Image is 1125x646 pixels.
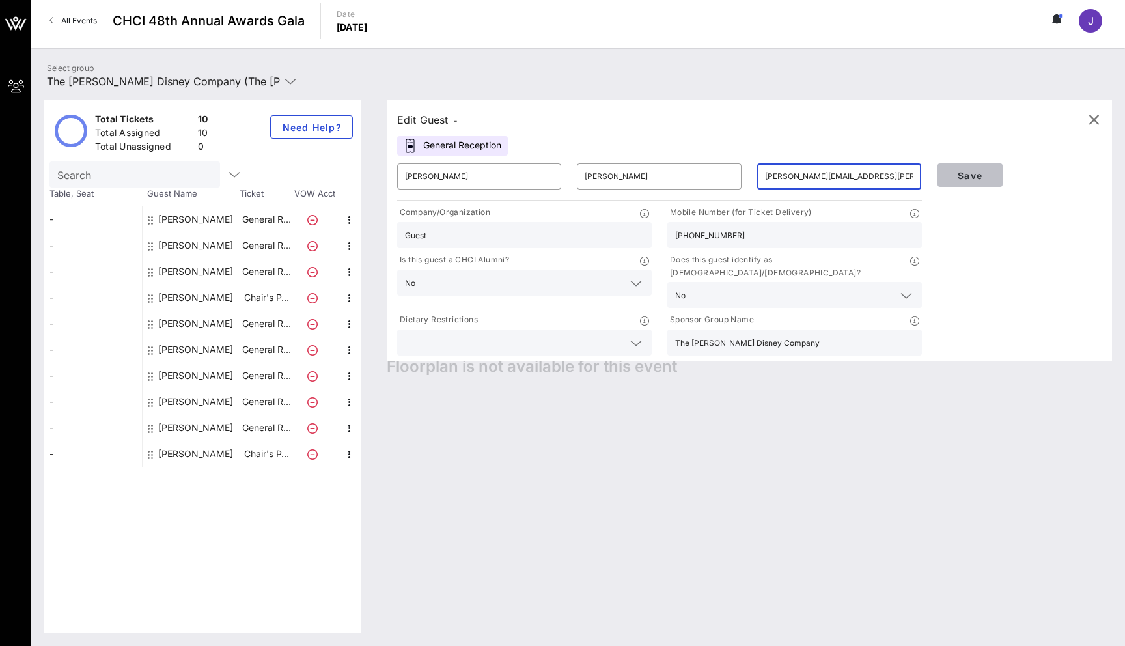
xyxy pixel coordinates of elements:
p: General R… [240,389,292,415]
span: Need Help? [281,122,342,133]
span: J [1088,14,1094,27]
p: General R… [240,259,292,285]
p: General R… [240,337,292,363]
div: No [405,279,415,288]
div: 10 [198,113,208,129]
span: Table, Seat [44,188,142,201]
div: Lori Ismail [158,389,233,415]
a: All Events [42,10,105,31]
div: No [397,270,652,296]
p: General R… [240,232,292,259]
div: Jose Gonzalez [158,337,233,363]
div: - [44,232,142,259]
p: Mobile Number (for Ticket Delivery) [667,206,812,219]
p: Date [337,8,368,21]
div: Fabian De Armas [158,259,233,285]
div: No [675,291,686,300]
p: Is this guest a CHCI Alumni? [397,253,509,267]
div: - [44,259,142,285]
p: General R… [240,415,292,441]
label: Select group [47,63,94,73]
input: Last Name* [585,166,733,187]
div: 0 [198,140,208,156]
div: - [44,311,142,337]
span: All Events [61,16,97,25]
button: Save [937,163,1003,187]
div: Total Tickets [95,113,193,129]
div: - [44,415,142,441]
div: Total Assigned [95,126,193,143]
span: Guest Name [142,188,240,201]
div: Amy Arceo [158,232,233,259]
span: Floorplan is not available for this event [387,357,677,376]
div: General Reception [397,136,508,156]
div: - [44,337,142,363]
p: Sponsor Group Name [667,313,754,327]
span: - [454,116,458,126]
input: Email* [765,166,913,187]
p: [DATE] [337,21,368,34]
div: Jaqueline Serrano [158,285,233,311]
p: General R… [240,311,292,337]
div: No [667,282,922,308]
p: Dietary Restrictions [397,313,478,327]
div: Susan Fox [158,441,233,467]
div: - [44,389,142,415]
div: 10 [198,126,208,143]
p: Does this guest identify as [DEMOGRAPHIC_DATA]/[DEMOGRAPHIC_DATA]? [667,253,910,279]
p: Company/Organization [397,206,490,219]
div: - [44,363,142,389]
div: Alivia Roberts [158,206,233,232]
span: VOW Acct [292,188,337,201]
div: Total Unassigned [95,140,193,156]
p: General R… [240,363,292,389]
div: Neri Martinez [158,415,233,441]
input: First Name* [405,166,553,187]
div: - [44,206,142,232]
span: Save [948,170,992,181]
div: Jessica Moore [158,311,233,337]
div: Edit Guest [397,111,458,129]
p: Chair's P… [240,285,292,311]
div: - [44,441,142,467]
div: - [44,285,142,311]
button: Need Help? [270,115,353,139]
span: Ticket [240,188,292,201]
div: Karen Greenfield [158,363,233,389]
p: General R… [240,206,292,232]
div: J [1079,9,1102,33]
p: Chair's P… [240,441,292,467]
span: CHCI 48th Annual Awards Gala [113,11,305,31]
